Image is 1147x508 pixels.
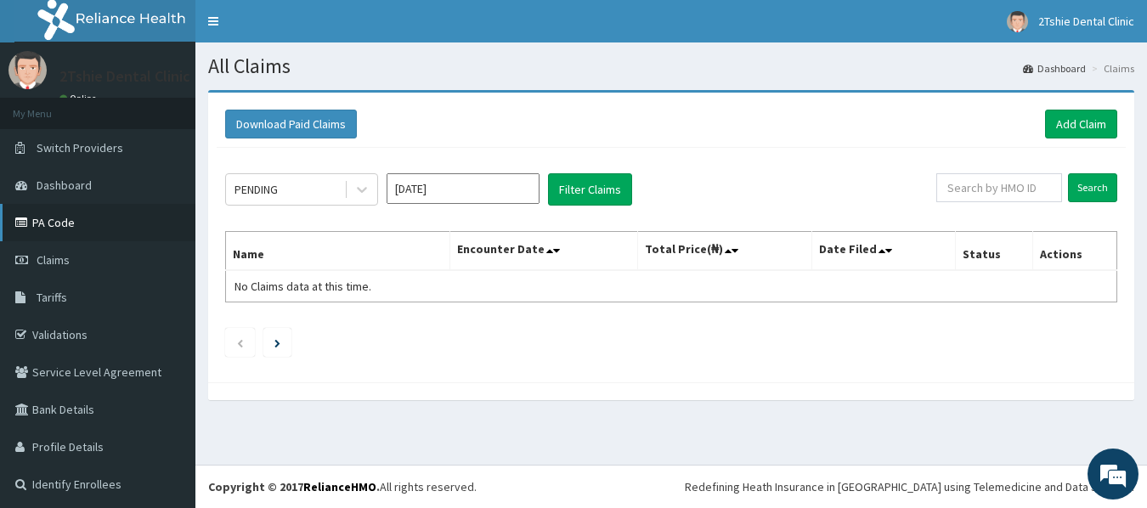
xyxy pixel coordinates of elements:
[1023,61,1086,76] a: Dashboard
[638,232,812,271] th: Total Price(₦)
[59,69,190,84] p: 2Tshie Dental Clinic
[37,252,70,268] span: Claims
[31,85,69,127] img: d_794563401_company_1708531726252_794563401
[195,465,1147,508] footer: All rights reserved.
[279,8,319,49] div: Minimize live chat window
[387,173,540,204] input: Select Month and Year
[99,148,234,319] span: We're online!
[1033,232,1117,271] th: Actions
[37,290,67,305] span: Tariffs
[234,181,278,198] div: PENDING
[225,110,357,138] button: Download Paid Claims
[88,95,285,117] div: Chat with us now
[226,232,450,271] th: Name
[274,335,280,350] a: Next page
[1038,14,1134,29] span: 2Tshie Dental Clinic
[548,173,632,206] button: Filter Claims
[811,232,955,271] th: Date Filed
[1068,173,1117,202] input: Search
[685,478,1134,495] div: Redefining Heath Insurance in [GEOGRAPHIC_DATA] using Telemedicine and Data Science!
[59,93,100,104] a: Online
[1045,110,1117,138] a: Add Claim
[1007,11,1028,32] img: User Image
[8,332,324,392] textarea: Type your message and hit 'Enter'
[37,140,123,155] span: Switch Providers
[236,335,244,350] a: Previous page
[208,479,380,494] strong: Copyright © 2017 .
[450,232,638,271] th: Encounter Date
[37,178,92,193] span: Dashboard
[1088,61,1134,76] li: Claims
[8,51,47,89] img: User Image
[303,479,376,494] a: RelianceHMO
[936,173,1062,202] input: Search by HMO ID
[234,279,371,294] span: No Claims data at this time.
[956,232,1033,271] th: Status
[208,55,1134,77] h1: All Claims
